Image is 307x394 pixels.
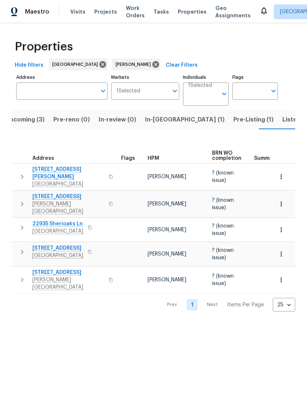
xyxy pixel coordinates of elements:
[153,9,169,14] span: Tasks
[12,59,46,72] button: Hide filters
[99,115,136,125] span: In-review (0)
[212,198,234,210] span: ? (known issue)
[52,61,101,68] span: [GEOGRAPHIC_DATA]
[212,248,234,260] span: ? (known issue)
[148,174,186,179] span: [PERSON_NAME]
[121,156,135,161] span: Flags
[188,82,212,89] span: 1 Selected
[148,277,186,282] span: [PERSON_NAME]
[215,4,251,19] span: Geo Assignments
[25,8,49,15] span: Maestro
[112,59,160,70] div: [PERSON_NAME]
[126,4,145,19] span: Work Orders
[166,61,198,70] span: Clear Filters
[212,170,234,183] span: ? (known issue)
[187,299,198,310] a: Goto page 1
[145,115,225,125] span: In-[GEOGRAPHIC_DATA] (1)
[53,115,90,125] span: Pre-reno (0)
[16,75,107,80] label: Address
[160,298,295,312] nav: Pagination Navigation
[111,75,180,80] label: Markets
[170,86,180,96] button: Open
[178,8,207,15] span: Properties
[116,61,154,68] span: [PERSON_NAME]
[219,89,229,99] button: Open
[254,156,278,161] span: Summary
[148,251,186,257] span: [PERSON_NAME]
[148,156,159,161] span: HPM
[268,86,279,96] button: Open
[212,224,234,236] span: ? (known issue)
[15,61,43,70] span: Hide filters
[5,115,45,125] span: Upcoming (3)
[233,115,274,125] span: Pre-Listing (1)
[183,75,229,80] label: Individuals
[273,295,295,314] div: 25
[15,43,73,50] span: Properties
[227,301,264,309] p: Items Per Page
[163,59,201,72] button: Clear Filters
[232,75,278,80] label: Flags
[116,88,140,94] span: 1 Selected
[70,8,85,15] span: Visits
[148,201,186,207] span: [PERSON_NAME]
[98,86,108,96] button: Open
[94,8,117,15] span: Projects
[212,274,234,286] span: ? (known issue)
[32,156,54,161] span: Address
[212,151,241,161] span: BRN WO completion
[148,227,186,232] span: [PERSON_NAME]
[49,59,107,70] div: [GEOGRAPHIC_DATA]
